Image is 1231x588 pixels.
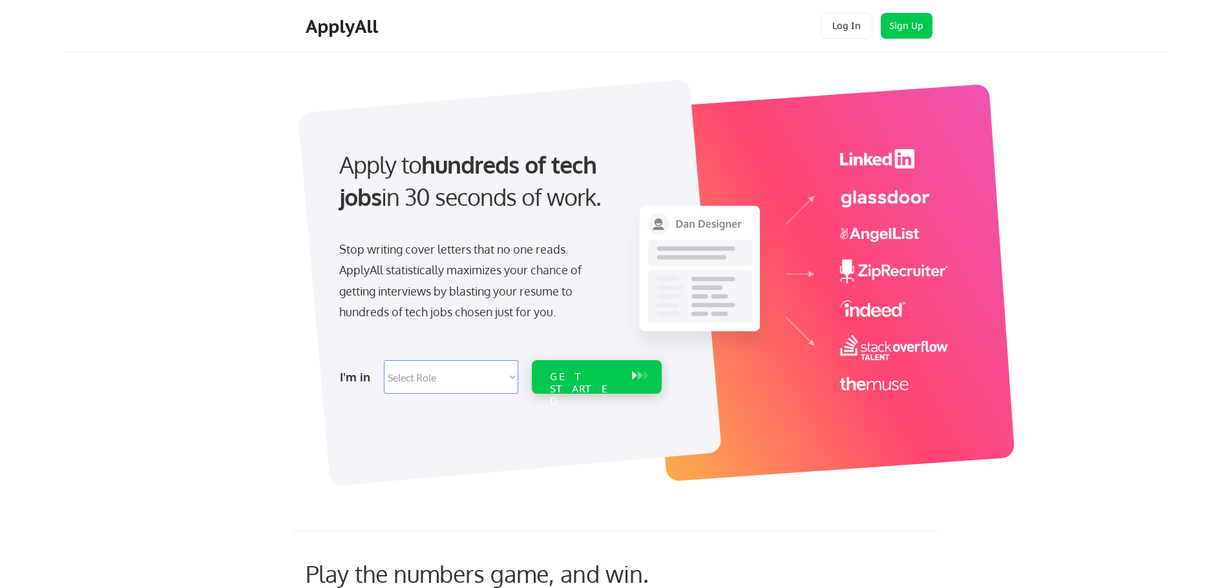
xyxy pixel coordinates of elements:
[306,560,706,587] div: Play the numbers game, and win.
[340,367,376,387] div: I'm in
[339,239,605,323] div: Stop writing cover letters that no one reads. ApplyAll statistically maximizes your chance of get...
[339,148,657,214] div: Apply to in 30 seconds of work.
[339,150,602,211] strong: hundreds of tech jobs
[306,15,382,37] div: ApplyAll
[881,13,932,39] button: Sign Up
[550,370,619,408] div: GET STARTED
[821,13,872,39] button: Log In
